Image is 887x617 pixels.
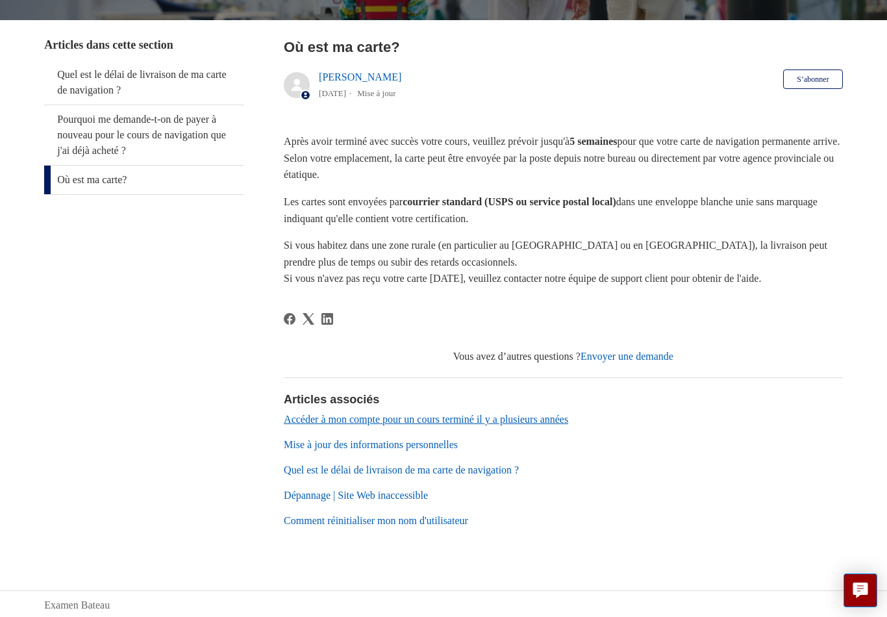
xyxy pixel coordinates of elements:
button: Live chat [843,573,877,607]
h2: Articles associés [284,391,843,409]
time: 08/05/2025 11:57 [319,88,346,98]
div: Vous avez d’autres questions ? [284,349,843,364]
strong: courrier standard (USPS ou service postal local) [403,196,616,207]
p: Après avoir terminé avec succès votre cours, veuillez prévoir jusqu'à pour que votre carte de nav... [284,133,843,183]
button: S’abonner à Article [783,69,842,89]
a: Comment réinitialiser mon nom d'utilisateur [284,515,468,526]
a: Examen Bateau [44,598,110,613]
svg: Partager cette page sur Facebook [284,313,295,325]
h2: Où est ma carte? [284,36,843,58]
a: X Corp [303,313,314,325]
span: Articles dans cette section [44,38,173,51]
a: Pourquoi me demande-t-on de payer à nouveau pour le cours de navigation que j'ai déjà acheté ? [44,105,244,165]
a: Quel est le délai de livraison de ma carte de navigation ? [44,60,244,105]
svg: Partager cette page sur LinkedIn [321,313,333,325]
li: Mise à jour [357,88,395,98]
a: Envoyer une demande [581,351,673,362]
a: LinkedIn [321,313,333,325]
a: Mise à jour des informations personnelles [284,439,458,450]
a: [PERSON_NAME] [319,71,401,82]
p: Les cartes sont envoyées par dans une enveloppe blanche unie sans marquage indiquant qu'elle cont... [284,194,843,227]
a: Accéder à mon compte pour un cours terminé il y a plusieurs années [284,414,568,425]
a: Dépannage | Site Web inaccessible [284,490,428,501]
a: Où est ma carte? [44,166,244,194]
a: Quel est le délai de livraison de ma carte de navigation ? [284,464,519,475]
strong: 5 semaines [569,136,617,147]
svg: Partager cette page sur X Corp [303,313,314,325]
a: Facebook [284,313,295,325]
p: Si vous habitez dans une zone rurale (en particulier au [GEOGRAPHIC_DATA] ou en [GEOGRAPHIC_DATA]... [284,237,843,287]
